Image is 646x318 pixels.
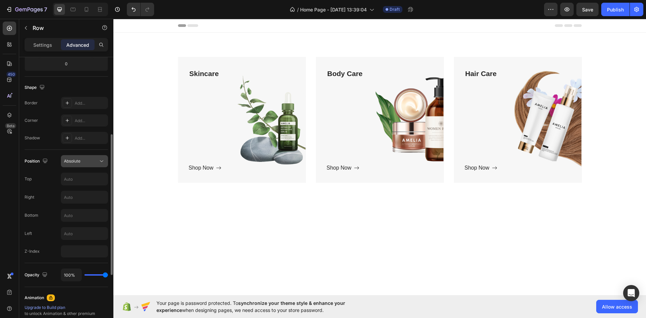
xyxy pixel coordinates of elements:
[66,41,89,48] p: Advanced
[61,173,108,185] input: Auto
[25,194,34,200] div: Right
[351,145,376,153] div: Shop Now
[25,135,40,141] div: Shadow
[127,3,154,16] div: Undo/Redo
[214,49,319,60] p: Body Care
[25,231,32,237] div: Left
[64,158,80,164] span: Absolute
[75,118,106,124] div: Add...
[25,157,49,166] div: Position
[25,100,38,106] div: Border
[33,24,90,32] p: Row
[352,49,457,60] p: Hair Care
[156,300,345,313] span: synchronize your theme style & enhance your experience
[44,5,47,13] p: 7
[61,191,108,203] input: Auto
[576,3,599,16] button: Save
[25,212,38,218] div: Bottom
[25,117,38,123] div: Corner
[61,269,81,281] input: Auto
[607,6,624,13] div: Publish
[3,3,50,16] button: 7
[25,295,44,301] div: Animation
[297,6,299,13] span: /
[623,285,639,301] div: Open Intercom Messenger
[25,83,46,92] div: Shape
[6,72,16,77] div: 450
[156,299,371,314] span: Your page is password protected. To when designing pages, we need access to your store password.
[113,19,646,295] iframe: Design area
[61,227,108,240] input: Auto
[25,248,40,254] div: Z-Index
[213,145,246,153] a: Shop Now
[582,7,593,12] span: Save
[602,303,632,310] span: Allow access
[213,145,238,153] div: Shop Now
[25,176,32,182] div: Top
[33,41,52,48] p: Settings
[61,209,108,221] input: Auto
[25,305,108,311] div: Upgrade to Build plan
[300,6,367,13] span: Home Page - [DATE] 13:39:04
[601,3,630,16] button: Publish
[75,135,106,141] div: Add...
[61,155,108,167] button: Absolute
[5,123,16,129] div: Beta
[25,271,49,280] div: Opacity
[351,145,384,153] a: Shop Now
[390,6,400,12] span: Draft
[596,300,638,313] button: Allow access
[60,59,73,69] input: 0
[75,100,106,106] div: Add...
